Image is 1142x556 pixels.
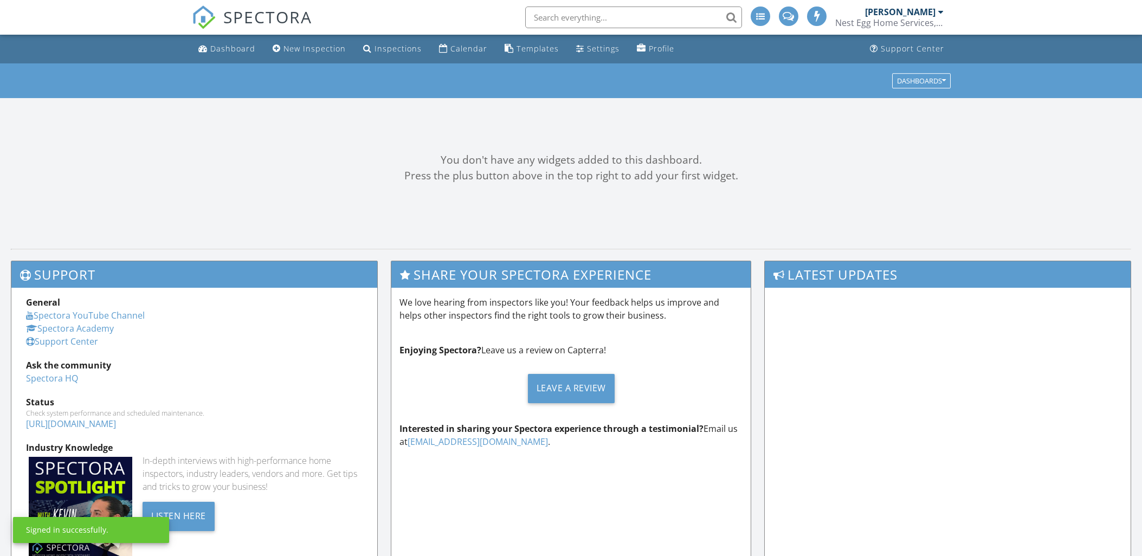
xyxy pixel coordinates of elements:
div: [PERSON_NAME] [865,7,935,17]
div: In-depth interviews with high-performance home inspectors, industry leaders, vendors and more. Ge... [143,454,363,493]
a: Spectora HQ [26,372,78,384]
input: Search everything... [525,7,742,28]
strong: Interested in sharing your Spectora experience through a testimonial? [399,423,704,435]
a: Settings [572,39,624,59]
div: Support Center [881,43,944,54]
div: Templates [517,43,559,54]
a: Listen Here [143,509,215,521]
a: [EMAIL_ADDRESS][DOMAIN_NAME] [408,436,548,448]
div: Leave a Review [528,374,615,403]
a: Support Center [26,335,98,347]
div: New Inspection [283,43,346,54]
a: SPECTORA [192,15,312,37]
div: Signed in successfully. [26,525,108,535]
div: Inspections [375,43,422,54]
a: [URL][DOMAIN_NAME] [26,418,116,430]
a: Templates [500,39,563,59]
button: Dashboards [892,73,951,88]
h3: Support [11,261,377,288]
a: Calendar [435,39,492,59]
p: Leave us a review on Capterra! [399,344,743,357]
div: Profile [649,43,674,54]
h3: Share Your Spectora Experience [391,261,751,288]
p: Email us at . [399,422,743,448]
strong: General [26,296,60,308]
a: Spectora YouTube Channel [26,309,145,321]
div: Ask the community [26,359,363,372]
a: Dashboard [194,39,260,59]
div: Calendar [450,43,487,54]
div: Status [26,396,363,409]
a: Spectora Academy [26,322,114,334]
div: Nest Egg Home Services, LLC [835,17,944,28]
a: Profile [633,39,679,59]
div: Listen Here [143,502,215,531]
div: Industry Knowledge [26,441,363,454]
a: New Inspection [268,39,350,59]
p: We love hearing from inspectors like you! Your feedback helps us improve and helps other inspecto... [399,296,743,322]
div: Dashboard [210,43,255,54]
h3: Latest Updates [765,261,1131,288]
div: Dashboards [897,77,946,85]
img: The Best Home Inspection Software - Spectora [192,5,216,29]
a: Support Center [866,39,949,59]
span: SPECTORA [223,5,312,28]
strong: Enjoying Spectora? [399,344,481,356]
a: Inspections [359,39,426,59]
div: You don't have any widgets added to this dashboard. [11,152,1131,168]
a: Leave a Review [399,365,743,411]
div: Check system performance and scheduled maintenance. [26,409,363,417]
div: Press the plus button above in the top right to add your first widget. [11,168,1131,184]
div: Settings [587,43,620,54]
